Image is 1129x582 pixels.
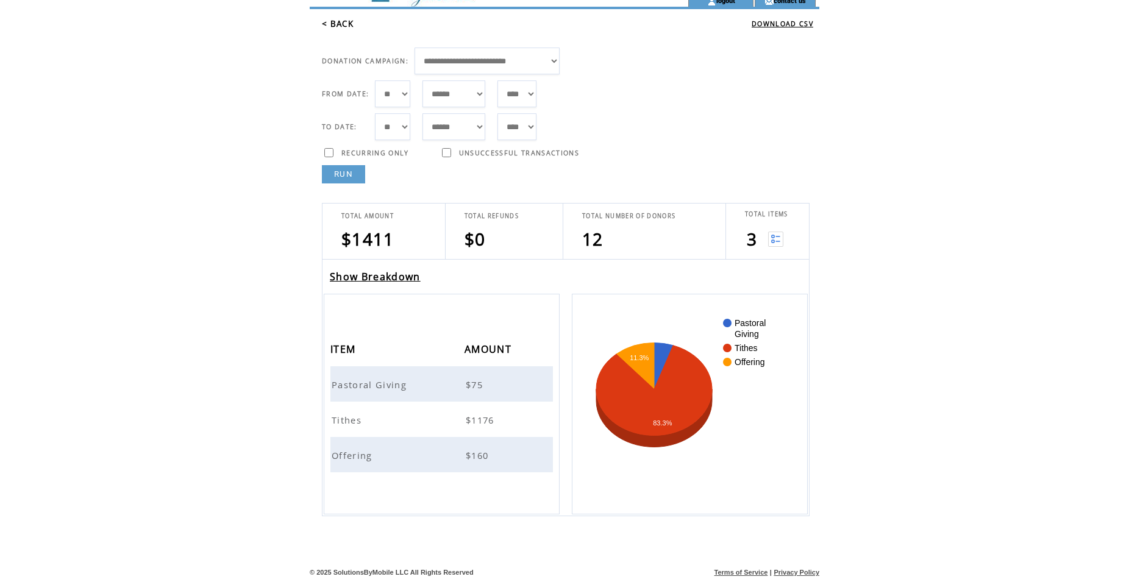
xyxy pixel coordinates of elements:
text: 11.3% [630,354,649,361]
a: DOWNLOAD CSV [752,20,813,28]
span: ITEM [330,339,358,362]
a: Pastoral Giving [332,378,410,389]
span: $1411 [341,227,394,250]
a: Privacy Policy [774,569,819,576]
span: TOTAL NUMBER OF DONORS [582,212,675,220]
a: Terms of Service [714,569,768,576]
a: AMOUNT [465,345,515,352]
span: AMOUNT [465,339,515,362]
span: TOTAL AMOUNT [341,212,394,220]
span: Pastoral Giving [332,378,410,391]
span: © 2025 SolutionsByMobile LLC All Rights Reserved [310,569,474,576]
span: Offering [332,449,376,461]
svg: A chart. [591,313,789,495]
a: Tithes [332,413,365,424]
img: View list [768,232,783,247]
text: Pastoral [735,318,766,328]
span: $160 [466,449,491,461]
text: Offering [735,357,765,367]
span: | [770,569,772,576]
text: 83.3% [653,419,672,427]
span: $0 [465,227,486,250]
span: $75 [466,378,486,391]
span: TOTAL ITEMS [745,210,788,218]
span: FROM DATE: [322,90,369,98]
span: TO DATE: [322,122,357,131]
a: ITEM [330,345,358,352]
text: Giving [735,329,759,339]
a: < BACK [322,18,354,29]
span: DONATION CAMPAIGN: [322,57,408,65]
span: 3 [747,227,757,250]
text: Tithes [735,343,758,353]
a: Offering [332,449,376,460]
span: 12 [582,227,604,250]
span: RECURRING ONLY [341,149,409,157]
span: Tithes [332,414,365,426]
a: Show Breakdown [330,270,421,283]
span: $1176 [466,414,497,426]
a: RUN [322,165,365,183]
span: UNSUCCESSFUL TRANSACTIONS [459,149,579,157]
span: TOTAL REFUNDS [465,212,519,220]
